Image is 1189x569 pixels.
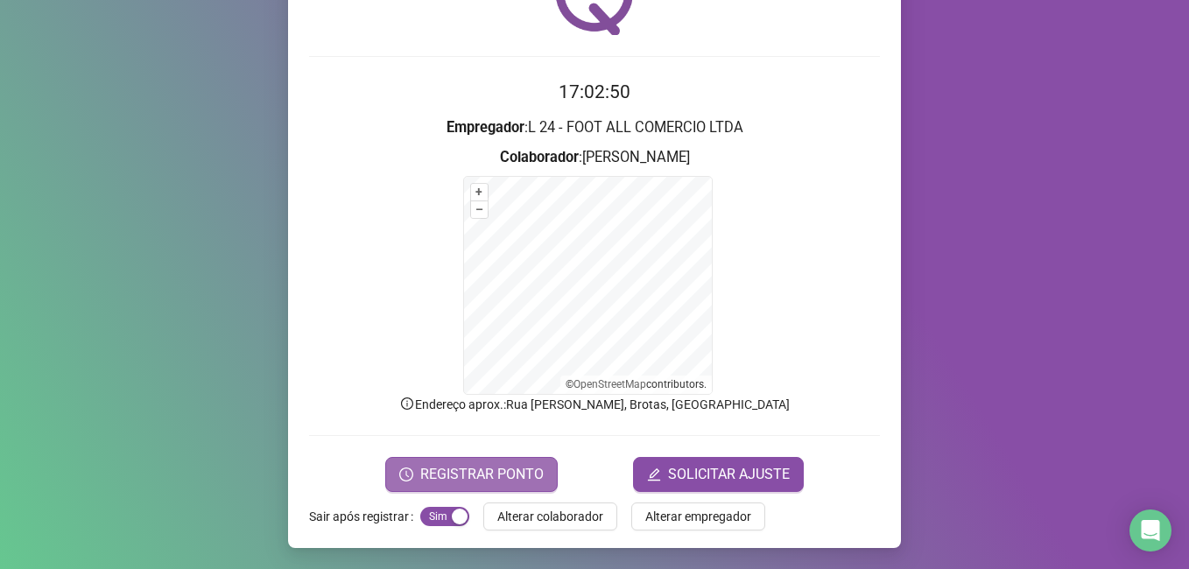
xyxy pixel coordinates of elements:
[399,396,415,411] span: info-circle
[566,378,707,390] li: © contributors.
[500,149,579,165] strong: Colaborador
[471,184,488,200] button: +
[483,502,617,530] button: Alterar colaborador
[633,457,804,492] button: editSOLICITAR AJUSTE
[559,81,630,102] time: 17:02:50
[385,457,558,492] button: REGISTRAR PONTO
[1129,509,1171,551] div: Open Intercom Messenger
[309,395,880,414] p: Endereço aprox. : Rua [PERSON_NAME], Brotas, [GEOGRAPHIC_DATA]
[309,502,420,530] label: Sair após registrar
[497,507,603,526] span: Alterar colaborador
[309,146,880,169] h3: : [PERSON_NAME]
[309,116,880,139] h3: : L 24 - FOOT ALL COMERCIO LTDA
[471,201,488,218] button: –
[420,464,544,485] span: REGISTRAR PONTO
[647,467,661,481] span: edit
[645,507,751,526] span: Alterar empregador
[631,502,765,530] button: Alterar empregador
[573,378,646,390] a: OpenStreetMap
[447,119,524,136] strong: Empregador
[668,464,790,485] span: SOLICITAR AJUSTE
[399,467,413,481] span: clock-circle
